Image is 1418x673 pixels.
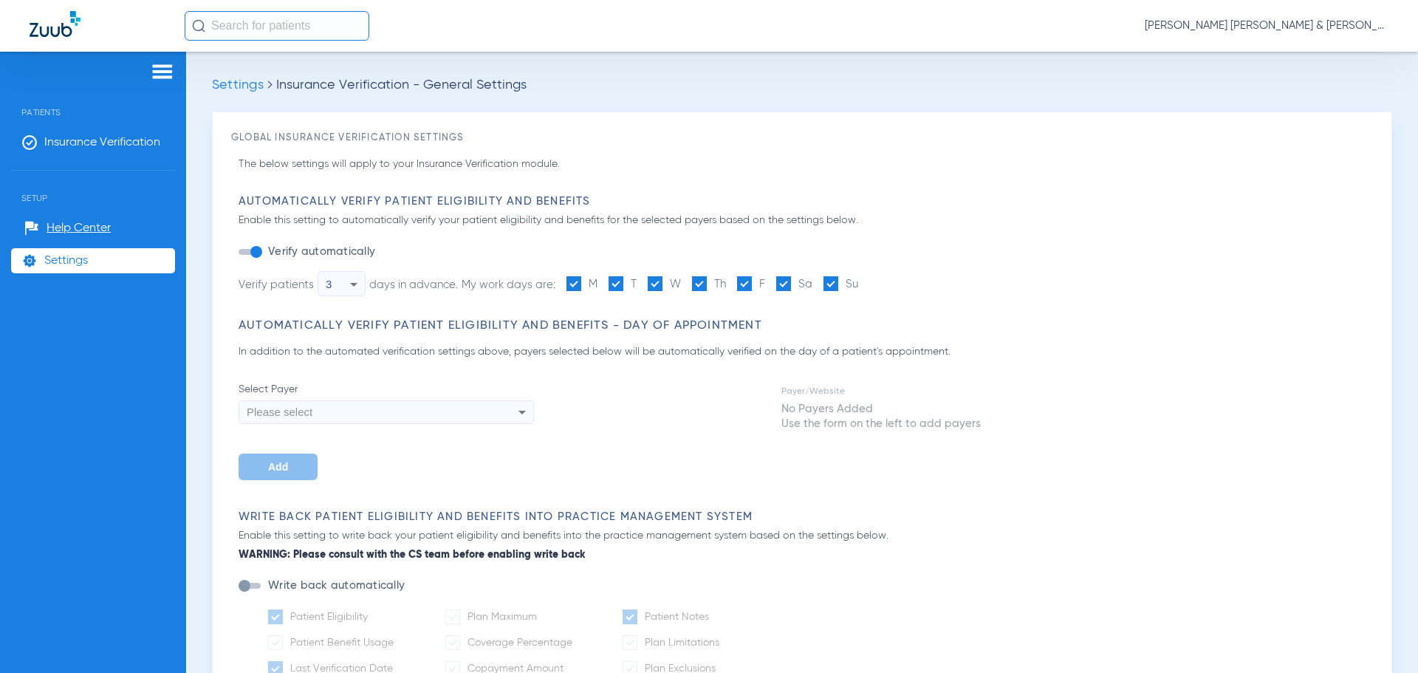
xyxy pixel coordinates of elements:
[44,253,88,268] span: Settings
[185,11,369,41] input: Search for patients
[239,547,1373,563] b: WARNING: Please consult with the CS team before enabling write back
[1344,602,1418,673] iframe: Chat Widget
[11,171,175,203] span: Setup
[239,271,458,296] div: Verify patients days in advance.
[239,344,1373,360] p: In addition to the automated verification settings above, payers selected below will be automatic...
[239,318,1373,333] h3: Automatically Verify Patient Eligibility and Benefits - Day of Appointment
[290,638,394,648] span: Patient Benefit Usage
[467,638,572,648] span: Coverage Percentage
[239,157,1373,172] p: The below settings will apply to your Insurance Verification module.
[645,612,709,622] span: Patient Notes
[247,406,312,418] span: Please select
[276,78,527,92] span: Insurance Verification - General Settings
[823,276,858,293] label: Su
[11,85,175,117] span: Patients
[265,578,405,593] label: Write back automatically
[462,279,555,290] span: My work days are:
[231,131,1373,146] h3: Global Insurance Verification Settings
[781,401,982,432] td: No Payers Added Use the form on the left to add payers
[192,19,205,33] img: Search Icon
[467,612,537,622] span: Plan Maximum
[44,135,160,150] span: Insurance Verification
[781,383,982,400] td: Payer/Website
[239,454,318,480] button: Add
[239,510,1373,525] h3: Write Back Patient Eligibility and Benefits Into Practice Management System
[268,461,288,473] span: Add
[737,276,765,293] label: F
[151,63,174,81] img: hamburger-icon
[609,276,637,293] label: T
[239,194,1373,209] h3: Automatically Verify Patient Eligibility and Benefits
[566,276,597,293] label: M
[290,612,368,622] span: Patient Eligibility
[239,528,1373,563] p: Enable this setting to write back your patient eligibility and benefits into the practice managem...
[648,276,681,293] label: W
[265,245,375,259] label: Verify automatically
[24,221,111,236] a: Help Center
[645,638,719,648] span: Plan Limitations
[30,11,81,37] img: Zuub Logo
[239,213,1373,228] p: Enable this setting to automatically verify your patient eligibility and benefits for the selecte...
[47,221,111,236] span: Help Center
[1145,18,1388,33] span: [PERSON_NAME] [PERSON_NAME] & [PERSON_NAME]
[776,276,812,293] label: Sa
[239,382,534,397] span: Select Payer
[326,278,332,290] span: 3
[692,276,726,293] label: Th
[212,78,264,92] span: Settings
